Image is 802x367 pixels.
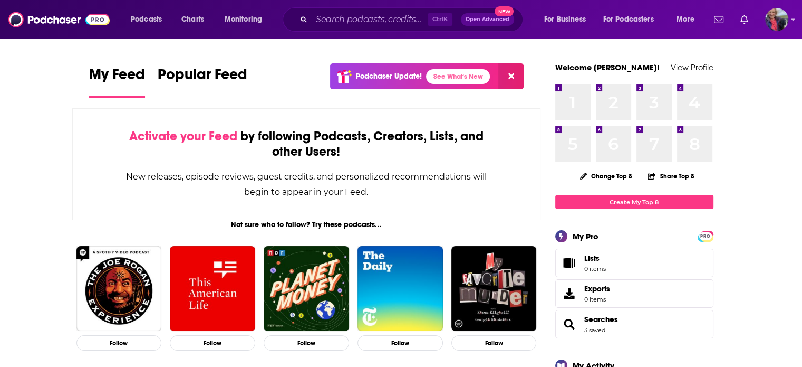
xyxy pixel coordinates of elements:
[671,62,713,72] a: View Profile
[89,65,145,90] span: My Feed
[555,195,713,209] a: Create My Top 8
[461,13,514,26] button: Open AdvancedNew
[170,246,255,332] img: This American Life
[451,335,537,351] button: Follow
[217,11,276,28] button: open menu
[584,326,605,334] a: 3 saved
[537,11,599,28] button: open menu
[559,286,580,301] span: Exports
[495,6,514,16] span: New
[596,11,669,28] button: open menu
[559,256,580,270] span: Lists
[170,335,255,351] button: Follow
[573,231,598,241] div: My Pro
[225,12,262,27] span: Monitoring
[8,10,110,30] img: Podchaser - Follow, Share and Rate Podcasts
[699,232,712,240] a: PRO
[357,246,443,332] img: The Daily
[647,166,694,186] button: Share Top 8
[765,8,788,31] button: Show profile menu
[765,8,788,31] img: User Profile
[765,8,788,31] span: Logged in as KateFT
[669,11,708,28] button: open menu
[555,249,713,277] a: Lists
[181,12,204,27] span: Charts
[123,11,176,28] button: open menu
[584,253,600,263] span: Lists
[131,12,162,27] span: Podcasts
[584,265,606,272] span: 0 items
[357,335,443,351] button: Follow
[710,11,728,29] a: Show notifications dropdown
[264,335,349,351] button: Follow
[466,17,509,22] span: Open Advanced
[293,7,533,32] div: Search podcasts, credits, & more...
[555,310,713,338] span: Searches
[584,284,610,294] span: Exports
[158,65,247,90] span: Popular Feed
[428,13,452,26] span: Ctrl K
[312,11,428,28] input: Search podcasts, credits, & more...
[129,128,237,144] span: Activate your Feed
[544,12,586,27] span: For Business
[584,315,618,324] a: Searches
[699,232,712,240] span: PRO
[677,12,694,27] span: More
[175,11,210,28] a: Charts
[158,65,247,98] a: Popular Feed
[574,170,639,183] button: Change Top 8
[451,246,537,332] img: My Favorite Murder with Karen Kilgariff and Georgia Hardstark
[125,129,488,159] div: by following Podcasts, Creators, Lists, and other Users!
[555,279,713,308] a: Exports
[555,62,660,72] a: Welcome [PERSON_NAME]!
[264,246,349,332] img: Planet Money
[603,12,654,27] span: For Podcasters
[426,69,490,84] a: See What's New
[125,169,488,200] div: New releases, episode reviews, guest credits, and personalized recommendations will begin to appe...
[356,72,422,81] p: Podchaser Update!
[72,220,541,229] div: Not sure who to follow? Try these podcasts...
[559,317,580,332] a: Searches
[584,253,606,263] span: Lists
[76,246,162,332] img: The Joe Rogan Experience
[89,65,145,98] a: My Feed
[584,296,610,303] span: 0 items
[76,335,162,351] button: Follow
[736,11,752,29] a: Show notifications dropdown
